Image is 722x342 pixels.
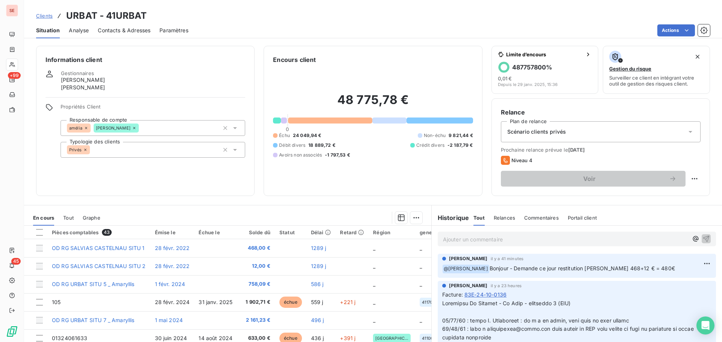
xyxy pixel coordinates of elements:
span: @ [PERSON_NAME] [443,265,489,273]
input: Ajouter une valeur [139,125,145,131]
img: Logo LeanPay [6,325,18,337]
button: Actions [657,24,695,36]
span: Portail client [568,215,597,221]
span: 1 mai 2024 [155,317,183,323]
span: 41100001 [422,336,440,340]
span: Débit divers [279,142,305,149]
h6: Informations client [46,55,245,64]
span: _ [373,317,375,323]
span: 01324061633 [52,335,88,341]
span: 28 févr. 2022 [155,245,190,251]
span: _ [373,299,375,305]
span: il y a 23 heures [491,283,522,288]
input: Ajouter une valeur [90,146,96,153]
span: Propriétés Client [61,104,245,114]
span: 0 [286,126,289,132]
h6: Encours client [273,55,316,64]
div: Open Intercom Messenger [696,316,714,334]
span: 559 j [311,299,323,305]
span: Non-échu [424,132,446,139]
span: -2 187,79 € [447,142,473,149]
span: 0,01 € [498,75,512,81]
span: Gestion du risque [609,66,651,72]
div: generalAccountId [420,229,464,235]
span: 496 j [311,317,324,323]
span: OD RG URBAT SITU 5 _ Amaryllis [52,281,135,287]
button: Limite d’encours487757800%0,01 €Depuis le 29 janv. 2025, 15:36 [491,46,599,94]
span: +99 [8,72,21,79]
span: amélia [69,126,82,130]
span: _ [373,245,375,251]
span: Situation [36,27,60,34]
span: Clients [36,13,53,19]
span: Gestionnaires [61,70,94,76]
span: Tout [63,215,74,221]
span: 14 août 2024 [199,335,232,341]
div: Échue le [199,229,234,235]
span: 43 [102,229,112,236]
span: 586 j [311,281,324,287]
span: [DATE] [568,147,585,153]
span: [PERSON_NAME] [96,126,130,130]
span: 24 049,94 € [293,132,322,139]
span: Contacts & Adresses [98,27,150,34]
span: Facture : [442,291,463,298]
span: OD RG SALVIAS CASTELNAU SITU 2 [52,263,146,269]
span: Bonjour - Demande ce jour restitution [PERSON_NAME] 468+12 € = 480€ [490,265,675,271]
span: Privés [69,148,82,152]
span: 1289 j [311,245,326,251]
span: -1 797,53 € [325,152,350,158]
span: +221 j [340,299,355,305]
span: 12,00 € [243,262,270,270]
span: [GEOGRAPHIC_DATA] [375,336,408,340]
span: Voir [510,176,669,182]
h3: URBAT - 41URBAT [66,9,147,23]
h6: 487757800 % [512,63,552,71]
span: Scénario clients privés [507,128,566,136]
span: 9 821,44 € [449,132,473,139]
div: Pièces comptables [52,229,146,236]
button: Gestion du risqueSurveiller ce client en intégrant votre outil de gestion des risques client. [603,46,710,94]
span: _ [373,281,375,287]
span: [PERSON_NAME] [61,84,105,91]
div: Retard [340,229,364,235]
span: [PERSON_NAME] [449,255,488,262]
span: _ [420,317,422,323]
span: Graphe [83,215,100,221]
span: 18 889,72 € [308,142,335,149]
span: [PERSON_NAME] [449,282,488,289]
span: 468,00 € [243,244,270,252]
span: Surveiller ce client en intégrant votre outil de gestion des risques client. [609,75,704,87]
span: 31 janv. 2025 [199,299,232,305]
span: 45 [11,258,21,265]
span: Échu [279,132,290,139]
h6: Historique [432,213,469,222]
span: Avoirs non associés [279,152,322,158]
div: SE [6,5,18,17]
span: 28 févr. 2024 [155,299,190,305]
span: 436 j [311,335,324,341]
span: _ [420,263,422,269]
span: 83E-24-10-0136 [464,291,507,298]
span: Limite d’encours [506,51,582,57]
span: 2 161,23 € [243,316,270,324]
h6: Relance [501,108,701,117]
button: Voir [501,171,686,187]
span: échue [279,297,302,308]
span: OD RG SALVIAS CASTELNAU SITU 1 [52,245,145,251]
span: 758,09 € [243,280,270,288]
a: Clients [36,12,53,20]
span: [PERSON_NAME] [61,76,105,84]
span: Tout [473,215,485,221]
span: Analyse [69,27,89,34]
span: 1 févr. 2024 [155,281,185,287]
div: Statut [279,229,302,235]
span: 41170001 [422,300,440,304]
span: 105 [52,299,61,305]
span: 28 févr. 2022 [155,263,190,269]
span: Paramètres [159,27,188,34]
span: OD RG URBAT SITU 7 _ Amaryllis [52,317,135,323]
div: Émise le [155,229,190,235]
span: _ [420,281,422,287]
span: 1 902,71 € [243,298,270,306]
